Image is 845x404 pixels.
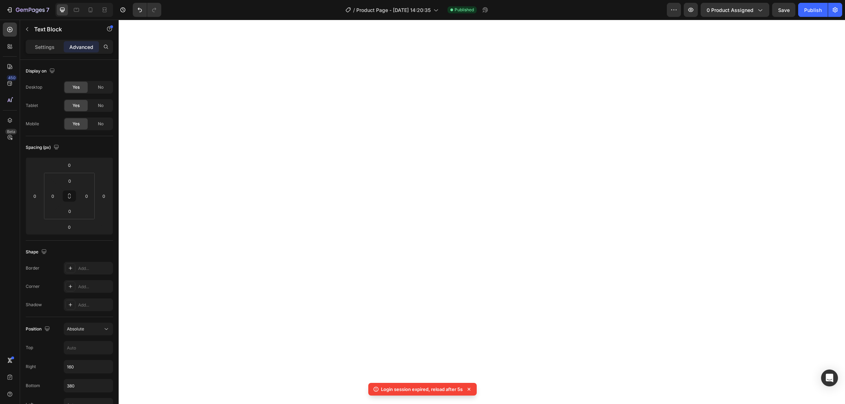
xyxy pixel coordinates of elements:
input: 0 [30,191,40,201]
div: 450 [7,75,17,81]
div: Spacing (px) [26,143,61,152]
input: Auto [64,360,113,373]
div: Add... [78,284,111,290]
div: Open Intercom Messenger [821,370,838,386]
span: Published [455,7,474,13]
span: Yes [73,121,80,127]
div: Top [26,345,33,351]
button: 7 [3,3,52,17]
button: 0 product assigned [701,3,769,17]
div: Mobile [26,121,39,127]
div: Desktop [26,84,42,90]
div: Undo/Redo [133,3,161,17]
iframe: To enrich screen reader interactions, please activate Accessibility in Grammarly extension settings [119,20,845,404]
input: 0 [62,160,76,170]
input: Auto [64,379,113,392]
span: / [353,6,355,14]
button: Publish [798,3,828,17]
input: 0 [99,191,109,201]
span: No [98,102,104,109]
span: No [98,121,104,127]
button: Save [772,3,795,17]
input: 0px [63,176,77,186]
div: Add... [78,265,111,272]
input: 0px [81,191,92,201]
input: 0px [48,191,58,201]
input: 0px [63,206,77,216]
div: Right [26,364,36,370]
div: Display on [26,67,56,76]
span: Product Page - [DATE] 14:20:35 [356,6,431,14]
div: Border [26,265,39,271]
span: No [98,84,104,90]
div: Add... [78,302,111,308]
span: Yes [73,84,80,90]
p: Advanced [69,43,93,51]
p: 7 [46,6,49,14]
div: Shape [26,247,48,257]
div: Beta [5,129,17,134]
button: Absolute [64,323,113,335]
div: Shadow [26,302,42,308]
div: Publish [804,6,822,14]
p: Login session expired, reload after 5s [381,386,463,393]
span: Save [778,7,790,13]
span: Absolute [67,326,84,332]
input: Auto [64,341,113,354]
p: Text Block [34,25,94,33]
div: Tablet [26,102,38,109]
div: Corner [26,283,40,290]
input: 0 [62,222,76,232]
div: Position [26,324,51,334]
span: Yes [73,102,80,109]
p: Settings [35,43,55,51]
div: Bottom [26,383,40,389]
span: 0 product assigned [707,6,753,14]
